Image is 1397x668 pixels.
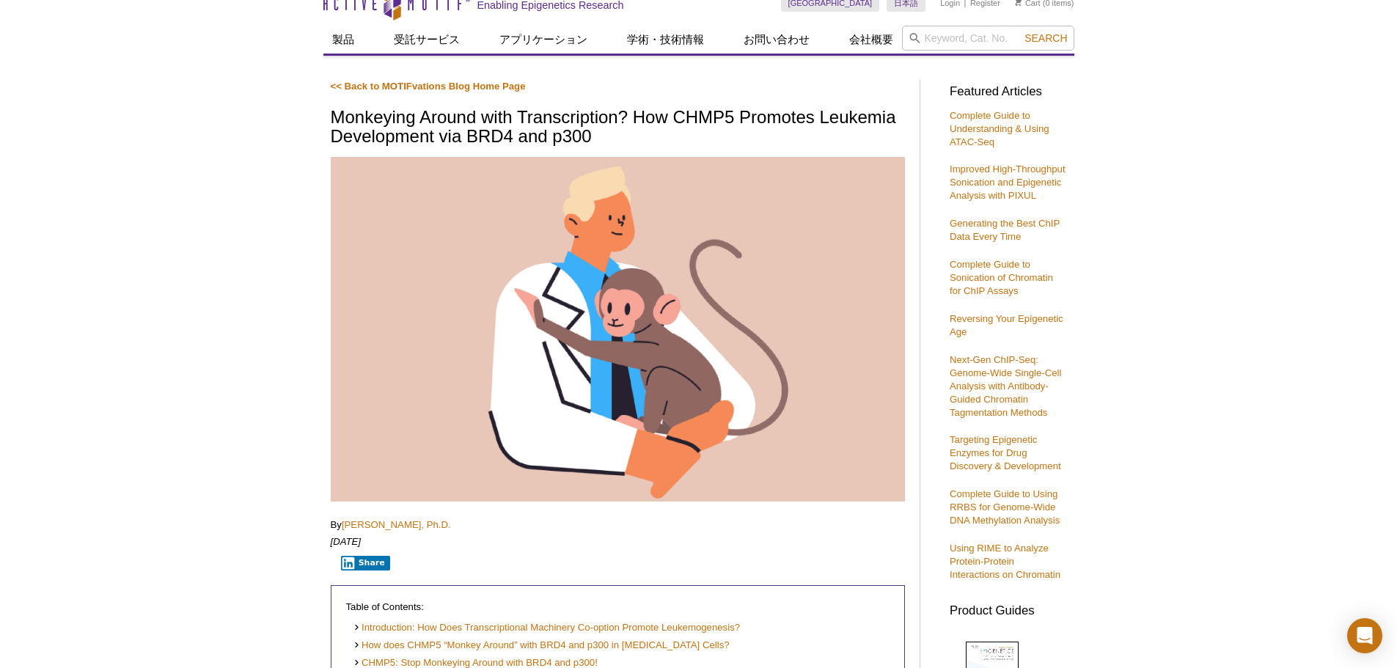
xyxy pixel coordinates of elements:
input: Keyword, Cat. No. [902,26,1074,51]
p: By [331,518,905,532]
a: Introduction: How Does Transcriptional Machinery Co-option Promote Leukemogenesis? [353,621,741,635]
a: Complete Guide to Using RRBS for Genome-Wide DNA Methylation Analysis [950,488,1060,526]
p: Table of Contents: [346,601,890,614]
a: アプリケーション [491,26,596,54]
a: Complete Guide to Sonication of Chromatin for ChIP Assays [950,259,1053,296]
a: << Back to MOTIFvations Blog Home Page [331,81,526,92]
h3: Featured Articles [950,86,1067,98]
h3: Product Guides [950,596,1067,617]
span: Search [1024,32,1067,44]
a: [PERSON_NAME], Ph.D. [342,519,451,530]
a: Generating the Best ChIP Data Every Time [950,218,1060,242]
a: Improved High-Throughput Sonication and Epigenetic Analysis with PIXUL [950,164,1066,201]
a: Reversing Your Epigenetic Age [950,313,1063,337]
img: DNA surgery [331,157,905,502]
iframe: X Post Button [331,569,331,570]
h1: Monkeying Around with Transcription? How CHMP5 Promotes Leukemia Development via BRD4 and p300 [331,108,905,148]
button: Share [341,556,390,570]
a: Using RIME to Analyze Protein-Protein Interactions on Chromatin [950,543,1060,580]
a: How does CHMP5 “Monkey Around” with BRD4 and p300 in [MEDICAL_DATA] Cells? [353,639,730,653]
div: Open Intercom Messenger [1347,618,1382,653]
a: Targeting Epigenetic Enzymes for Drug Discovery & Development [950,434,1061,471]
a: お問い合わせ [735,26,818,54]
a: Next-Gen ChIP-Seq: Genome-Wide Single-Cell Analysis with Antibody-Guided Chromatin Tagmentation M... [950,354,1061,418]
button: Search [1020,32,1071,45]
a: 受託サービス [385,26,469,54]
a: 会社概要 [840,26,902,54]
em: [DATE] [331,536,362,547]
a: Complete Guide to Understanding & Using ATAC-Seq [950,110,1049,147]
a: 製品 [323,26,363,54]
a: 学術・技術情報 [618,26,713,54]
